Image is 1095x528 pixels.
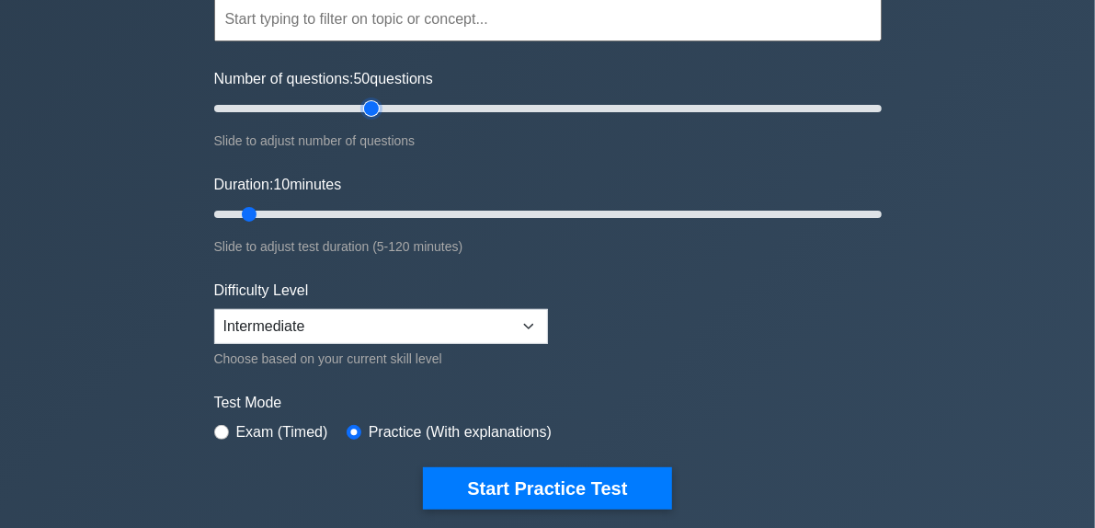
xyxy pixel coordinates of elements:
div: Choose based on your current skill level [214,348,548,370]
label: Test Mode [214,392,882,414]
span: 50 [354,71,371,86]
label: Difficulty Level [214,280,309,302]
label: Exam (Timed) [236,421,328,443]
button: Start Practice Test [423,467,671,510]
label: Duration: minutes [214,174,342,196]
span: 10 [273,177,290,192]
label: Practice (With explanations) [369,421,552,443]
label: Number of questions: questions [214,68,433,90]
div: Slide to adjust test duration (5-120 minutes) [214,235,882,258]
div: Slide to adjust number of questions [214,130,882,152]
